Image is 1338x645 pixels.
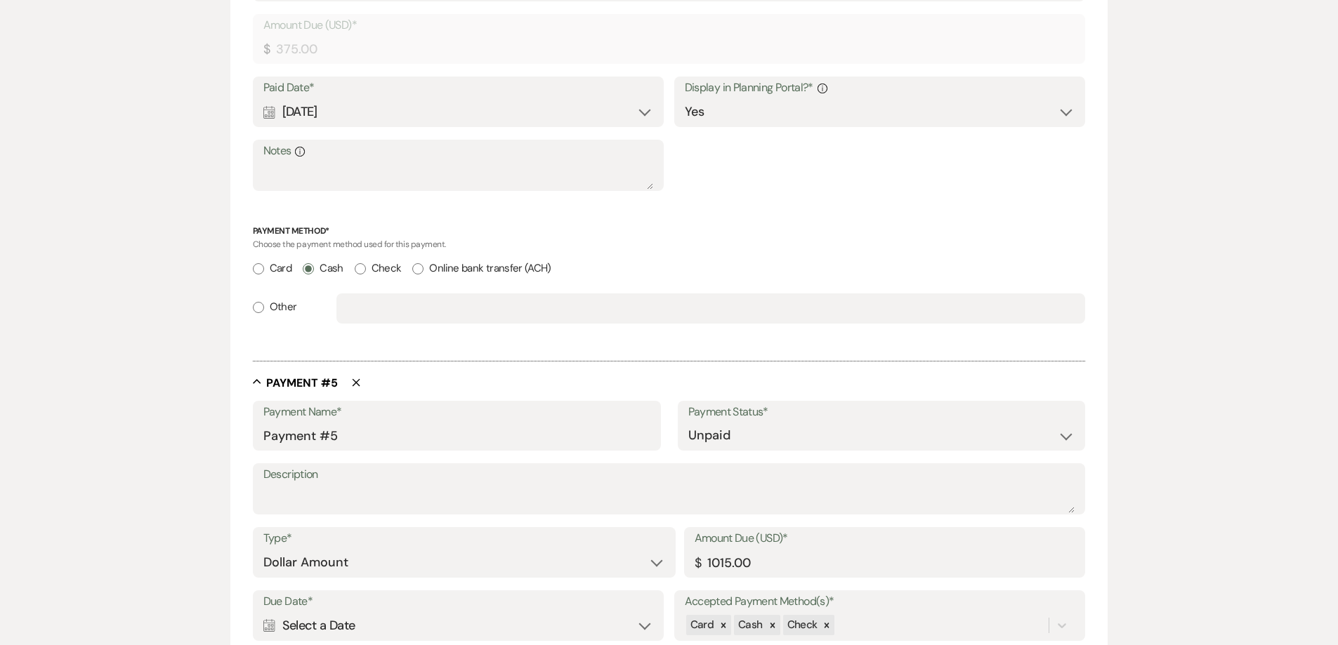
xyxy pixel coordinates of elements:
label: Payment Name* [263,402,650,423]
div: $ [263,40,270,59]
label: Amount Due (USD)* [695,528,1075,549]
div: $ [695,554,701,573]
span: Choose the payment method used for this payment. [253,239,446,250]
label: Card [253,259,291,278]
p: Payment Method* [253,225,1086,238]
input: Online bank transfer (ACH) [412,263,424,274]
label: Due Date* [263,592,654,612]
label: Amount Due (USD)* [263,15,1075,36]
label: Description [263,465,1075,485]
label: Other [253,298,297,317]
label: Cash [303,259,343,278]
input: Check [355,263,366,274]
span: Card [690,618,714,632]
h5: Payment # 5 [266,375,338,391]
input: Other [253,302,264,313]
button: Payment #5 [253,375,338,390]
label: Notes [263,141,654,161]
input: Card [253,263,264,274]
label: Display in Planning Portal?* [685,78,1075,98]
div: [DATE] [263,98,654,126]
div: Select a Date [263,612,654,639]
label: Online bank transfer (ACH) [412,259,551,278]
span: Cash [738,618,762,632]
label: Type* [263,528,665,549]
label: Payment Status* [688,402,1075,423]
span: Check [787,618,818,632]
input: Cash [303,263,314,274]
label: Paid Date* [263,78,654,98]
label: Accepted Payment Method(s)* [685,592,1075,612]
label: Check [355,259,402,278]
